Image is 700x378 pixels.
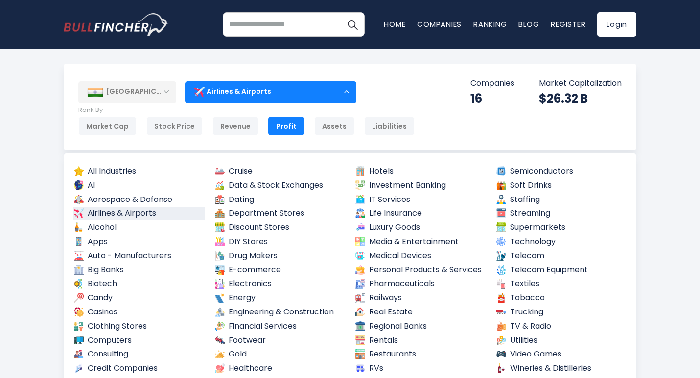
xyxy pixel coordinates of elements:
[539,91,622,106] div: $26.32 B
[78,106,415,114] p: Rank By
[495,292,628,304] a: Tobacco
[495,250,628,262] a: Telecom
[354,264,487,276] a: Personal Products & Services
[354,165,487,178] a: Hotels
[354,250,487,262] a: Medical Devices
[495,348,628,360] a: Video Games
[214,320,346,333] a: Financial Services
[354,207,487,220] a: Life Insurance
[417,19,462,29] a: Companies
[73,222,205,234] a: Alcohol
[354,278,487,290] a: Pharmaceuticals
[73,334,205,347] a: Computers
[73,292,205,304] a: Candy
[214,165,346,178] a: Cruise
[495,165,628,178] a: Semiconductors
[214,292,346,304] a: Energy
[214,250,346,262] a: Drug Makers
[214,236,346,248] a: DIY Stores
[354,320,487,333] a: Regional Banks
[354,236,487,248] a: Media & Entertainment
[214,362,346,375] a: Healthcare
[64,13,169,36] img: bullfincher logo
[214,222,346,234] a: Discount Stores
[214,179,346,192] a: Data & Stock Exchanges
[185,81,356,103] div: Airlines & Airports
[73,207,205,220] a: Airlines & Airports
[495,334,628,347] a: Utilities
[473,19,507,29] a: Ranking
[495,320,628,333] a: TV & Radio
[354,222,487,234] a: Luxury Goods
[73,179,205,192] a: AI
[354,362,487,375] a: RVs
[214,264,346,276] a: E-commerce
[214,194,346,206] a: Dating
[73,236,205,248] a: Apps
[354,306,487,318] a: Real Estate
[314,117,354,135] div: Assets
[73,320,205,333] a: Clothing Stores
[470,91,514,106] div: 16
[214,348,346,360] a: Gold
[539,78,622,89] p: Market Capitalization
[551,19,585,29] a: Register
[354,194,487,206] a: IT Services
[518,19,539,29] a: Blog
[495,306,628,318] a: Trucking
[495,264,628,276] a: Telecom Equipment
[78,117,137,135] div: Market Cap
[73,306,205,318] a: Casinos
[364,117,415,135] div: Liabilities
[73,194,205,206] a: Aerospace & Defense
[73,165,205,178] a: All Industries
[73,362,205,375] a: Credit Companies
[214,334,346,347] a: Footwear
[495,362,628,375] a: Wineries & Distilleries
[495,222,628,234] a: Supermarkets
[495,236,628,248] a: Technology
[354,292,487,304] a: Railways
[354,334,487,347] a: Rentals
[495,179,628,192] a: Soft Drinks
[384,19,405,29] a: Home
[470,78,514,89] p: Companies
[340,12,365,37] button: Search
[214,278,346,290] a: Electronics
[495,194,628,206] a: Staffing
[78,81,176,103] div: [GEOGRAPHIC_DATA]
[73,348,205,360] a: Consulting
[64,13,169,36] a: Go to homepage
[495,278,628,290] a: Textiles
[73,250,205,262] a: Auto - Manufacturers
[495,207,628,220] a: Streaming
[73,278,205,290] a: Biotech
[268,117,304,135] div: Profit
[214,207,346,220] a: Department Stores
[73,264,205,276] a: Big Banks
[597,12,636,37] a: Login
[146,117,203,135] div: Stock Price
[212,117,258,135] div: Revenue
[354,348,487,360] a: Restaurants
[214,306,346,318] a: Engineering & Construction
[354,179,487,192] a: Investment Banking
